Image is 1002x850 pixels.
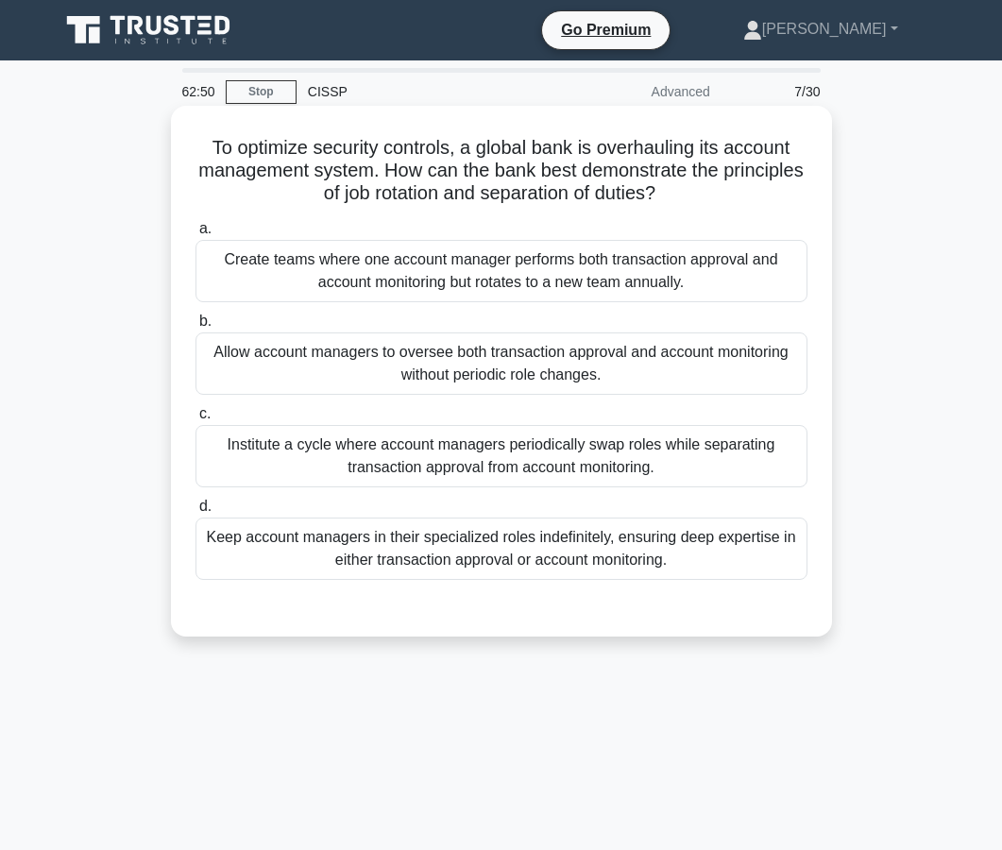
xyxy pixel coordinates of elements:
[297,73,556,110] div: CISSP
[698,10,943,48] a: [PERSON_NAME]
[722,73,832,110] div: 7/30
[195,240,807,302] div: Create teams where one account manager performs both transaction approval and account monitoring ...
[199,220,212,236] span: a.
[194,136,809,206] h5: To optimize security controls, a global bank is overhauling its account management system. How ca...
[199,405,211,421] span: c.
[195,425,807,487] div: Institute a cycle where account managers periodically swap roles while separating transaction app...
[556,73,722,110] div: Advanced
[226,80,297,104] a: Stop
[550,18,662,42] a: Go Premium
[195,332,807,395] div: Allow account managers to oversee both transaction approval and account monitoring without period...
[199,498,212,514] span: d.
[199,313,212,329] span: b.
[171,73,226,110] div: 62:50
[195,518,807,580] div: Keep account managers in their specialized roles indefinitely, ensuring deep expertise in either ...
